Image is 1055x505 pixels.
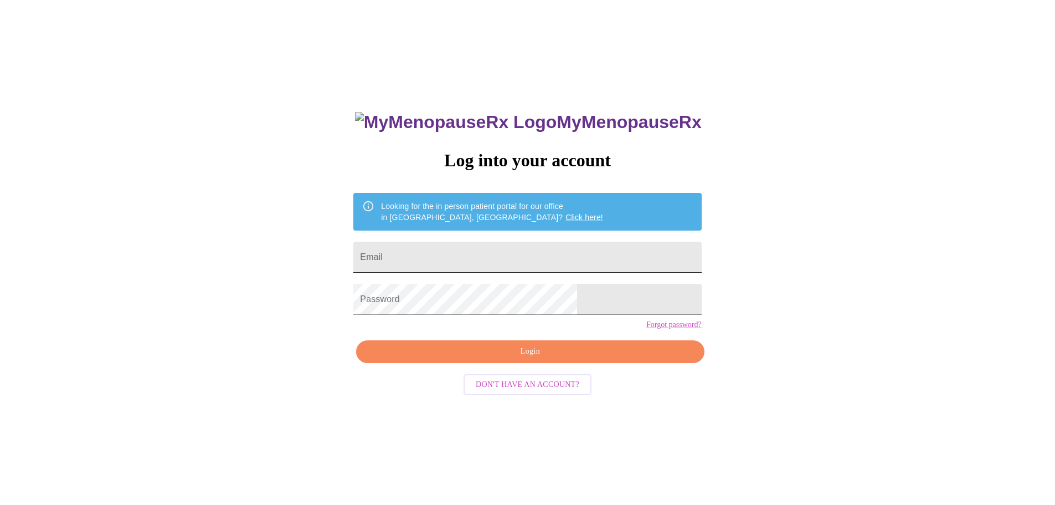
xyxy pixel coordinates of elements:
div: Looking for the in person patient portal for our office in [GEOGRAPHIC_DATA], [GEOGRAPHIC_DATA]? [381,196,603,227]
a: Forgot password? [646,320,702,329]
span: Login [369,345,691,359]
button: Don't have an account? [464,374,591,396]
span: Don't have an account? [476,378,579,392]
a: Don't have an account? [461,379,594,389]
button: Login [356,340,704,363]
a: Click here! [565,213,603,222]
img: MyMenopauseRx Logo [355,112,557,132]
h3: MyMenopauseRx [355,112,702,132]
h3: Log into your account [353,150,701,171]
